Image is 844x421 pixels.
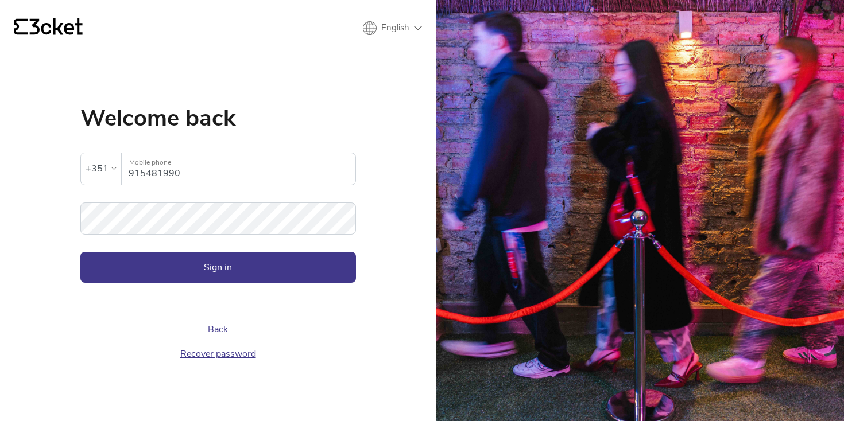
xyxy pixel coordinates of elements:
[129,153,355,185] input: Mobile phone
[14,19,28,35] g: {' '}
[14,18,83,38] a: {' '}
[180,348,256,360] a: Recover password
[80,107,356,130] h1: Welcome back
[80,252,356,283] button: Sign in
[208,323,228,336] a: Back
[86,160,109,177] div: +351
[122,153,355,172] label: Mobile phone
